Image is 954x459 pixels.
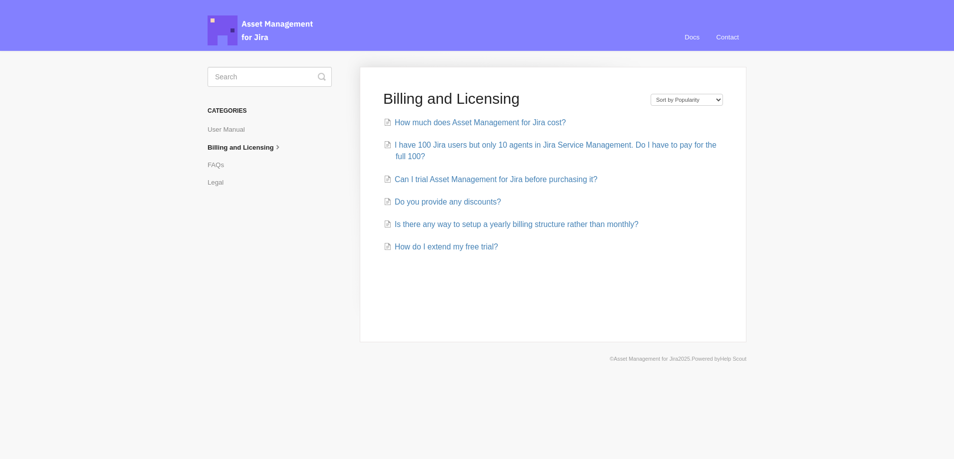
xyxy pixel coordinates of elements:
[395,242,498,251] span: How do I extend my free trial?
[692,356,746,362] span: Powered by
[384,175,598,184] a: Can I trial Asset Management for Jira before purchasing it?
[208,122,252,138] a: User Manual
[384,242,498,251] a: How do I extend my free trial?
[208,175,231,191] a: Legal
[208,354,746,363] p: © 2025.
[384,198,501,206] a: Do you provide any discounts?
[395,220,639,229] span: Is there any way to setup a yearly billing structure rather than monthly?
[384,118,566,127] a: How much does Asset Management for Jira cost?
[651,94,723,106] select: Page reloads on selection
[384,141,716,161] a: I have 100 Jira users but only 10 agents in Jira Service Management. Do I have to pay for the ful...
[709,24,746,51] a: Contact
[614,356,678,362] a: Asset Management for Jira
[208,15,314,45] span: Asset Management for Jira Docs
[208,102,332,120] h3: Categories
[395,141,716,161] span: I have 100 Jira users but only 10 agents in Jira Service Management. Do I have to pay for the ful...
[208,157,232,173] a: FAQs
[383,90,641,108] h1: Billing and Licensing
[208,67,332,87] input: Search
[677,24,707,51] a: Docs
[720,356,746,362] a: Help Scout
[395,118,566,127] span: How much does Asset Management for Jira cost?
[384,220,639,229] a: Is there any way to setup a yearly billing structure rather than monthly?
[395,198,501,206] span: Do you provide any discounts?
[208,139,290,156] a: Billing and Licensing
[395,175,598,184] span: Can I trial Asset Management for Jira before purchasing it?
